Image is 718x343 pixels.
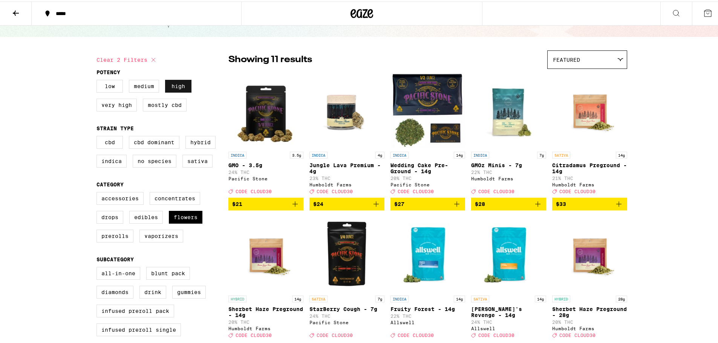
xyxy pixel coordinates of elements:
span: $21 [232,200,242,206]
span: CODE CLOUD30 [559,332,596,337]
label: Diamonds [96,284,133,297]
label: Prerolls [96,228,133,241]
label: All-In-One [96,265,140,278]
p: SATIVA [471,294,489,301]
p: HYBRID [228,294,246,301]
label: Edibles [129,209,163,222]
img: Humboldt Farms - Citradamus Preground - 14g [552,71,627,146]
p: INDICA [390,150,409,157]
p: 23% THC [309,174,384,179]
div: Pacific Stone [228,175,303,180]
p: 4g [375,150,384,157]
label: No Species [133,153,176,166]
a: Open page for Jungle Lava Premium - 4g from Humboldt Farms [309,71,384,196]
p: INDICA [228,150,246,157]
legend: Potency [96,68,120,74]
button: Add to bag [228,196,303,209]
p: Wedding Cake Pre-Ground - 14g [390,161,465,173]
p: SATIVA [552,150,570,157]
label: CBD [96,134,123,147]
span: CODE CLOUD30 [236,332,272,337]
label: Low [96,78,123,91]
span: Featured [553,55,580,61]
label: Infused Preroll Single [96,322,181,335]
span: CODE CLOUD30 [398,332,434,337]
p: INDICA [309,150,328,157]
div: Humboldt Farms [228,325,303,329]
p: 14g [454,150,465,157]
img: Humboldt Farms - Sherbet Haze Preground - 14g [228,215,303,290]
span: $27 [394,200,404,206]
label: Concentrates [150,191,200,203]
img: Allswell - Jack's Revenge - 14g [471,215,546,290]
p: INDICA [471,150,489,157]
p: 20% THC [228,318,303,323]
p: 20% THC [390,174,465,179]
a: Open page for Sherbet Haze Preground - 14g from Humboldt Farms [228,215,303,340]
div: Humboldt Farms [471,175,546,180]
button: Add to bag [309,196,384,209]
img: Humboldt Farms - Jungle Lava Premium - 4g [309,71,384,146]
p: Sherbet Haze Preground - 14g [228,305,303,317]
a: Open page for Citradamus Preground - 14g from Humboldt Farms [552,71,627,196]
label: Very High [96,97,137,110]
p: 24% THC [309,312,384,317]
label: Mostly CBD [143,97,187,110]
img: Humboldt Farms - GMOz Minis - 7g [471,71,546,146]
a: Open page for Sherbet Haze Preground - 28g from Humboldt Farms [552,215,627,340]
p: GMOz Minis - 7g [471,161,546,167]
span: CODE CLOUD30 [317,188,353,192]
span: Hi. Need any help? [5,5,54,11]
span: CODE CLOUD30 [317,332,353,337]
label: Medium [129,78,159,91]
p: Sherbet Haze Preground - 28g [552,305,627,317]
p: StarBerry Cough - 7g [309,305,384,311]
div: Pacific Stone [309,319,384,323]
span: $24 [313,200,323,206]
label: Flowers [169,209,202,222]
a: Open page for GMOz Minis - 7g from Humboldt Farms [471,71,546,196]
p: 22% THC [471,168,546,173]
span: CODE CLOUD30 [559,188,596,192]
legend: Subcategory [96,255,134,261]
span: CODE CLOUD30 [478,332,514,337]
p: GMO - 3.5g [228,161,303,167]
a: Open page for GMO - 3.5g from Pacific Stone [228,71,303,196]
label: Blunt Pack [146,265,190,278]
label: High [165,78,191,91]
a: Open page for Jack's Revenge - 14g from Allswell [471,215,546,340]
img: Humboldt Farms - Sherbet Haze Preground - 28g [552,215,627,290]
button: Add to bag [390,196,465,209]
span: CODE CLOUD30 [236,188,272,192]
span: CODE CLOUD30 [478,188,514,192]
label: Drops [96,209,123,222]
p: Citradamus Preground - 14g [552,161,627,173]
p: 7g [537,150,546,157]
button: Clear 2 filters [96,49,158,68]
label: Vaporizers [139,228,183,241]
a: Open page for StarBerry Cough - 7g from Pacific Stone [309,215,384,340]
label: Hybrid [185,134,216,147]
p: 28g [616,294,627,301]
img: Pacific Stone - GMO - 3.5g [228,71,303,146]
p: 7g [375,294,384,301]
div: Allswell [471,325,546,329]
img: Pacific Stone - Wedding Cake Pre-Ground - 14g [390,71,465,146]
span: $28 [475,200,485,206]
legend: Category [96,180,124,186]
p: 14g [616,150,627,157]
p: Showing 11 results [228,52,312,65]
p: 3.5g [290,150,303,157]
label: CBD Dominant [129,134,179,147]
label: Infused Preroll Pack [96,303,174,316]
button: Add to bag [552,196,627,209]
label: Accessories [96,191,144,203]
label: Indica [96,153,127,166]
legend: Strain Type [96,124,134,130]
img: Pacific Stone - StarBerry Cough - 7g [309,215,384,290]
div: Pacific Stone [390,181,465,186]
p: 14g [454,294,465,301]
p: 14g [535,294,546,301]
p: 24% THC [471,318,546,323]
div: Humboldt Farms [552,325,627,329]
